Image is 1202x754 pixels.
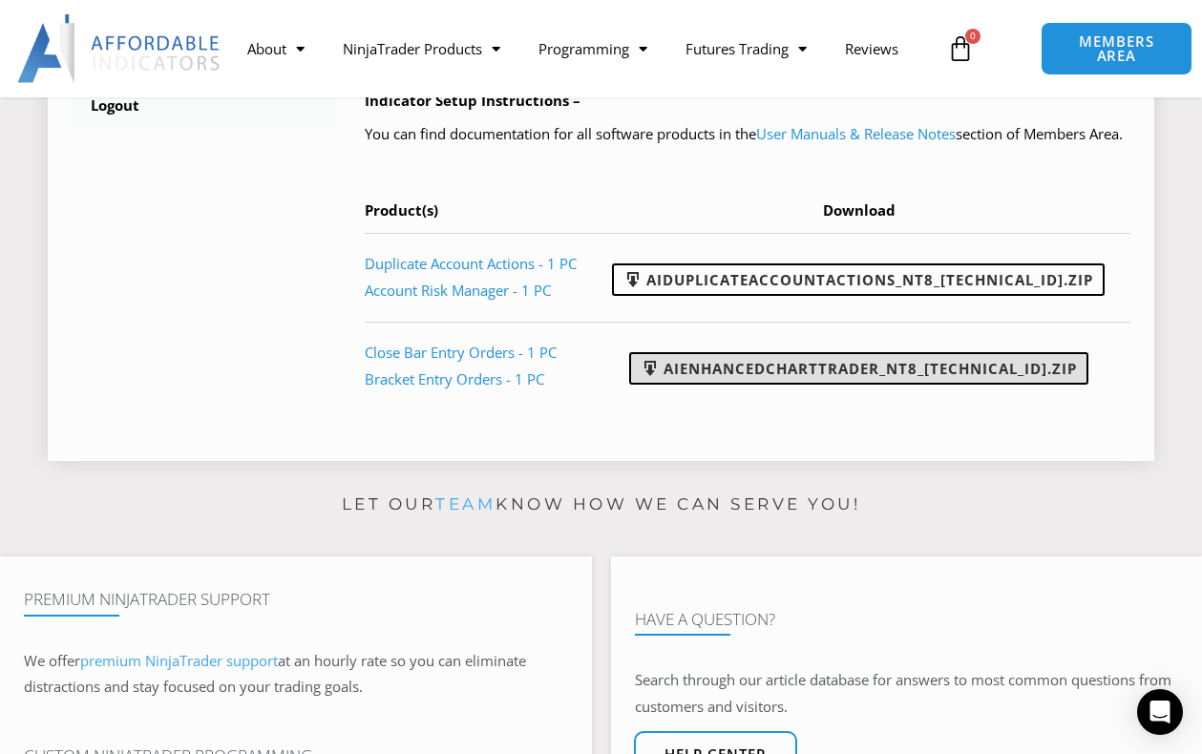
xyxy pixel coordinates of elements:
[365,281,551,300] a: Account Risk Manager - 1 PC
[72,81,336,131] a: Logout
[629,352,1088,385] a: AIEnhancedChartTrader_NT8_[TECHNICAL_ID].zip
[965,29,981,44] span: 0
[24,651,80,670] span: We offer
[918,21,1002,76] a: 0
[823,200,896,220] span: Download
[666,27,826,71] a: Futures Trading
[612,263,1105,296] a: AIDuplicateAccountActions_NT8_[TECHNICAL_ID].zip
[17,14,222,83] img: LogoAI | Affordable Indicators – NinjaTrader
[80,651,278,670] a: premium NinjaTrader support
[635,610,1179,629] h4: Have A Question?
[756,124,956,143] a: User Manuals & Release Notes
[1137,689,1183,735] div: Open Intercom Messenger
[435,494,496,513] a: team
[635,667,1179,721] p: Search through our article database for answers to most common questions from customers and visit...
[324,27,519,71] a: NinjaTrader Products
[228,27,938,71] nav: Menu
[826,27,917,71] a: Reviews
[228,27,324,71] a: About
[365,369,544,388] a: Bracket Entry Orders - 1 PC
[365,200,438,220] span: Product(s)
[365,91,580,110] b: Indicator Setup Instructions –
[519,27,666,71] a: Programming
[365,121,1130,148] p: You can find documentation for all software products in the section of Members Area.
[365,254,577,273] a: Duplicate Account Actions - 1 PC
[24,590,568,609] h4: Premium NinjaTrader Support
[1061,34,1172,63] span: MEMBERS AREA
[365,343,557,362] a: Close Bar Entry Orders - 1 PC
[1041,22,1192,75] a: MEMBERS AREA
